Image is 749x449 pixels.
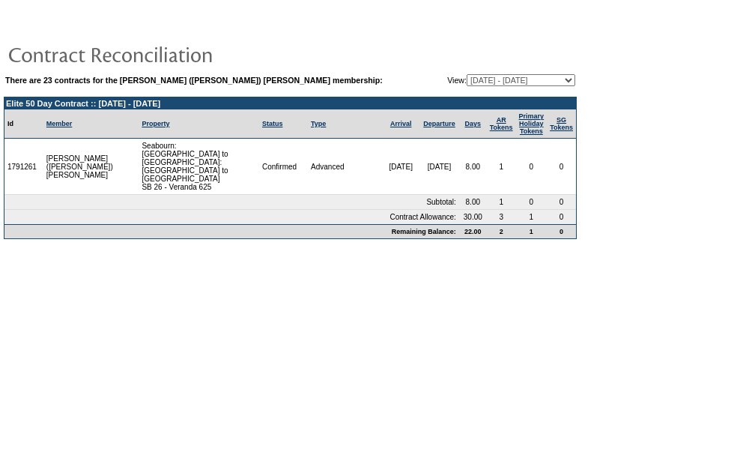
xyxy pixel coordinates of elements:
[431,74,575,86] td: View:
[490,116,513,131] a: ARTokens
[487,195,516,210] td: 1
[43,139,116,195] td: [PERSON_NAME] ([PERSON_NAME]) [PERSON_NAME]
[4,224,459,238] td: Remaining Balance:
[311,120,326,127] a: Type
[547,139,576,195] td: 0
[547,210,576,224] td: 0
[262,120,283,127] a: Status
[550,116,573,131] a: SGTokens
[423,120,455,127] a: Departure
[547,224,576,238] td: 0
[516,139,548,195] td: 0
[139,139,259,195] td: Seabourn: [GEOGRAPHIC_DATA] to [GEOGRAPHIC_DATA]: [GEOGRAPHIC_DATA] to [GEOGRAPHIC_DATA] SB 26 - ...
[487,224,516,238] td: 2
[419,139,459,195] td: [DATE]
[259,139,308,195] td: Confirmed
[7,39,307,69] img: pgTtlContractReconciliation.gif
[4,195,459,210] td: Subtotal:
[308,139,382,195] td: Advanced
[46,120,73,127] a: Member
[516,195,548,210] td: 0
[142,120,169,127] a: Property
[382,139,419,195] td: [DATE]
[459,210,487,224] td: 30.00
[4,139,43,195] td: 1791261
[4,97,576,109] td: Elite 50 Day Contract :: [DATE] - [DATE]
[459,224,487,238] td: 22.00
[459,195,487,210] td: 8.00
[487,210,516,224] td: 3
[516,224,548,238] td: 1
[5,76,383,85] b: There are 23 contracts for the [PERSON_NAME] ([PERSON_NAME]) [PERSON_NAME] membership:
[516,210,548,224] td: 1
[519,112,545,135] a: Primary HolidayTokens
[547,195,576,210] td: 0
[459,139,487,195] td: 8.00
[390,120,412,127] a: Arrival
[487,139,516,195] td: 1
[4,109,43,139] td: Id
[4,210,459,224] td: Contract Allowance:
[465,120,482,127] a: Days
